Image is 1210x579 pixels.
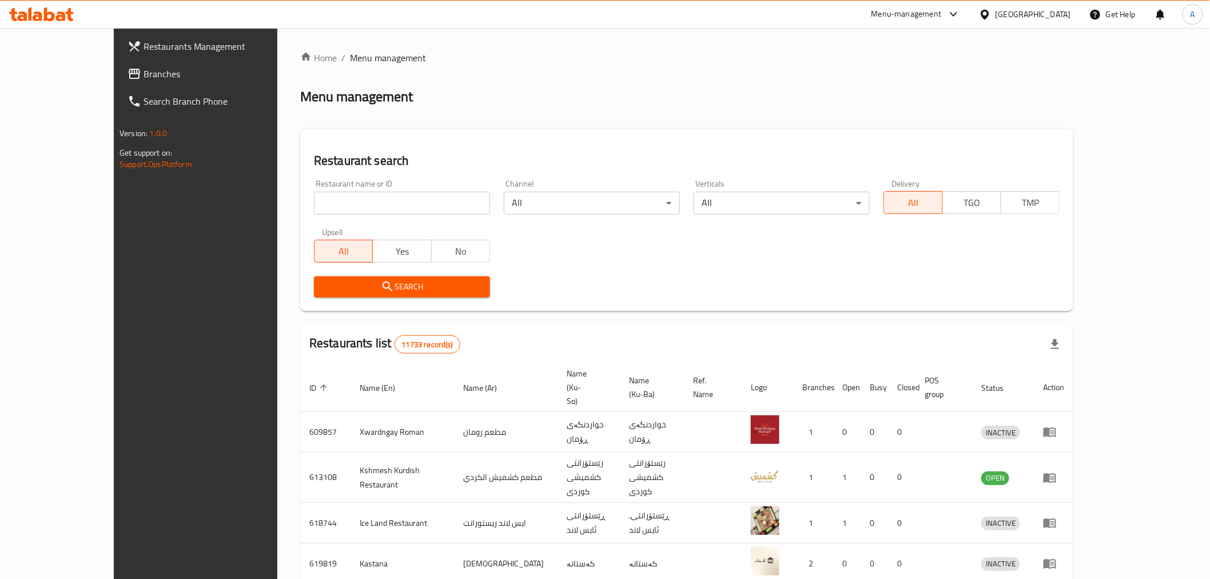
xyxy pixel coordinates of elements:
[981,426,1020,439] span: INACTIVE
[567,367,606,408] span: Name (Ku-So)
[323,280,481,294] span: Search
[149,126,167,141] span: 1.0.0
[309,381,331,395] span: ID
[883,191,942,214] button: All
[558,453,620,503] td: رێستۆرانتی کشمیشى كوردى
[694,192,870,215] div: All
[871,7,942,21] div: Menu-management
[833,453,861,503] td: 1
[861,453,888,503] td: 0
[981,471,1009,485] div: OPEN
[751,461,779,490] img: Kshmesh Kurdish Restaurant
[395,335,460,354] div: Total records count
[888,412,916,453] td: 0
[431,240,490,263] button: No
[1191,8,1195,21] span: A
[300,51,337,65] a: Home
[314,152,1060,169] h2: Restaurant search
[309,335,460,354] h2: Restaurants list
[454,453,558,503] td: مطعم كشميش الكردي
[300,503,351,544] td: 618744
[1043,516,1064,530] div: Menu
[833,412,861,453] td: 0
[1043,557,1064,570] div: Menu
[981,426,1020,439] div: INACTIVE
[981,471,1009,485] span: OPEN
[925,374,958,401] span: POS group
[981,557,1020,570] span: INACTIVE
[360,381,410,395] span: Name (En)
[350,51,426,65] span: Menu management
[1043,425,1064,439] div: Menu
[996,8,1071,21] div: [GEOGRAPHIC_DATA]
[454,503,558,544] td: ايس لاند ريستورانت
[888,363,916,412] th: Closed
[1001,191,1060,214] button: TMP
[861,363,888,412] th: Busy
[793,503,833,544] td: 1
[144,67,307,81] span: Branches
[118,60,316,88] a: Branches
[793,412,833,453] td: 1
[981,557,1020,571] div: INACTIVE
[120,145,172,160] span: Get support on:
[751,415,779,444] img: Xwardngay Roman
[620,503,684,544] td: .ڕێستۆرانتی ئایس لاند
[751,547,779,576] img: Kastana
[144,94,307,108] span: Search Branch Phone
[1034,363,1073,412] th: Action
[120,126,148,141] span: Version:
[351,503,454,544] td: Ice Land Restaurant
[118,88,316,115] a: Search Branch Phone
[942,191,1001,214] button: TGO
[620,453,684,503] td: رێستۆرانتی کشمیشى كوردى
[300,412,351,453] td: 609857
[118,33,316,60] a: Restaurants Management
[629,374,670,401] span: Name (Ku-Ba)
[888,453,916,503] td: 0
[948,195,997,211] span: TGO
[120,157,192,172] a: Support.OpsPlatform
[144,39,307,53] span: Restaurants Management
[372,240,431,263] button: Yes
[793,453,833,503] td: 1
[319,243,368,260] span: All
[981,381,1018,395] span: Status
[351,453,454,503] td: Kshmesh Kurdish Restaurant
[751,506,779,535] img: Ice Land Restaurant
[1041,331,1069,358] div: Export file
[742,363,793,412] th: Logo
[693,374,728,401] span: Ref. Name
[314,276,490,298] button: Search
[395,339,460,350] span: 11733 record(s)
[322,228,343,236] label: Upsell
[558,503,620,544] td: ڕێستۆرانتی ئایس لاند
[620,412,684,453] td: خواردنگەی ڕۆمان
[351,412,454,453] td: Xwardngay Roman
[833,363,861,412] th: Open
[1043,471,1064,485] div: Menu
[454,412,558,453] td: مطعم رومان
[1006,195,1055,211] span: TMP
[861,412,888,453] td: 0
[504,192,680,215] div: All
[314,192,490,215] input: Search for restaurant name or ID..
[463,381,512,395] span: Name (Ar)
[833,503,861,544] td: 1
[436,243,485,260] span: No
[300,453,351,503] td: 613108
[888,503,916,544] td: 0
[891,180,920,188] label: Delivery
[889,195,938,211] span: All
[300,88,413,106] h2: Menu management
[314,240,373,263] button: All
[377,243,427,260] span: Yes
[981,517,1020,530] span: INACTIVE
[793,363,833,412] th: Branches
[861,503,888,544] td: 0
[558,412,620,453] td: خواردنگەی ڕۆمان
[300,51,1073,65] nav: breadcrumb
[341,51,345,65] li: /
